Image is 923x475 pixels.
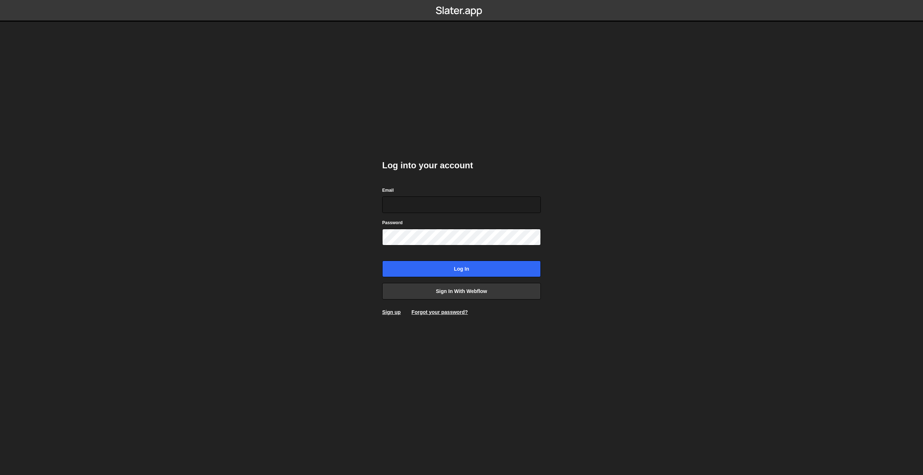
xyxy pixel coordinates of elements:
[382,261,541,277] input: Log in
[382,219,403,226] label: Password
[382,160,541,171] h2: Log into your account
[411,309,468,315] a: Forgot your password?
[382,309,401,315] a: Sign up
[382,283,541,299] a: Sign in with Webflow
[382,187,394,194] label: Email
